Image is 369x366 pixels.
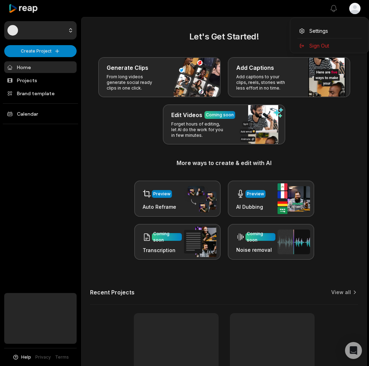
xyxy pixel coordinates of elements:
[206,112,234,118] div: Coming soon
[153,191,171,197] div: Preview
[278,230,310,254] img: noise_removal.png
[4,45,77,57] button: Create Project
[247,191,264,197] div: Preview
[90,159,358,167] h3: More ways to create & edit with AI
[236,74,291,91] p: Add captions to your clips, reels, stories with less effort in no time.
[171,111,202,119] h3: Edit Videos
[278,183,310,214] img: ai_dubbing.png
[107,63,148,72] h3: Generate Clips
[171,121,226,138] p: Forget hours of editing, let AI do the work for you in few minutes.
[236,246,275,254] h3: Noise removal
[143,246,182,254] h3: Transcription
[184,185,216,213] img: auto_reframe.png
[309,27,328,35] span: Settings
[309,42,329,49] span: Sign Out
[331,289,351,296] a: View all
[4,74,77,86] a: Projects
[143,203,176,211] h3: Auto Reframe
[4,87,77,99] a: Brand template
[107,74,161,91] p: From long videos generate social ready clips in one click.
[236,203,266,211] h3: AI Dubbing
[4,61,77,73] a: Home
[90,30,358,43] h2: Let's Get Started!
[21,354,31,360] span: Help
[55,354,69,360] a: Terms
[4,108,77,120] a: Calendar
[153,231,180,243] div: Coming soon
[90,289,135,296] h2: Recent Projects
[184,227,216,257] img: transcription.png
[35,354,51,360] a: Privacy
[345,342,362,359] div: Open Intercom Messenger
[236,63,274,72] h3: Add Captions
[247,231,274,243] div: Coming soon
